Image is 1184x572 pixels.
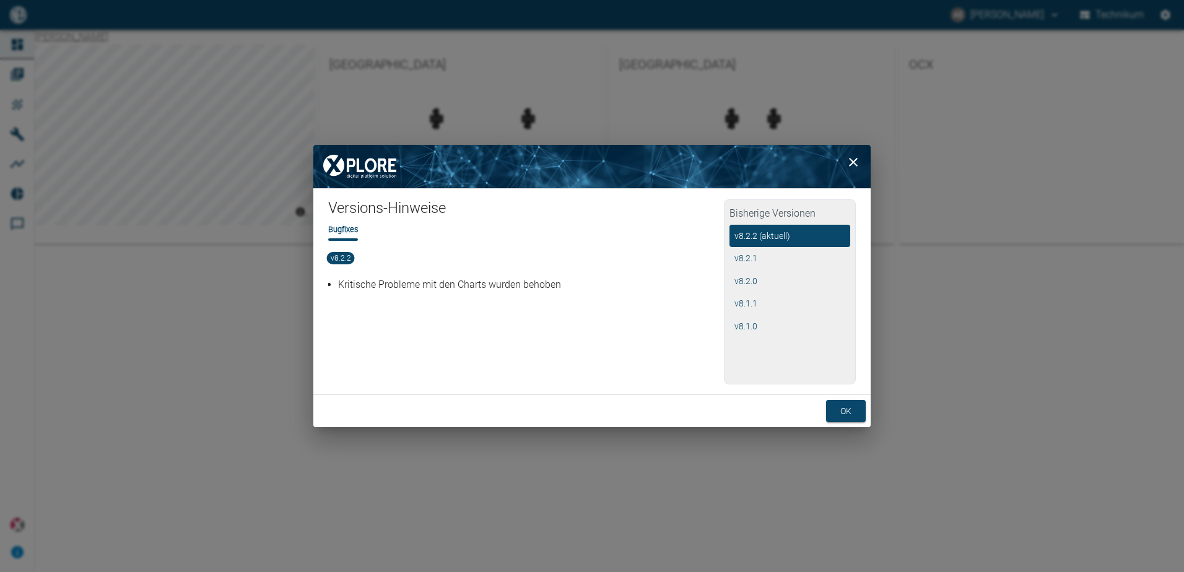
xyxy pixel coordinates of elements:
span: v8.2.2 [327,252,355,264]
h1: Versions-Hinweise [328,199,724,223]
button: close [841,150,866,175]
button: v8.2.0 [729,270,850,293]
p: Kritische Probleme mit den Charts wurden behoben [338,277,720,292]
img: XPLORE Logo [313,145,406,188]
button: ok [826,400,866,423]
button: v8.2.1 [729,247,850,270]
button: v8.1.0 [729,315,850,338]
img: background image [313,145,871,188]
button: v8.1.1 [729,292,850,315]
h2: Bisherige Versionen [729,205,850,225]
button: v8.2.2 (aktuell) [729,225,850,248]
li: Bugfixes [328,223,358,235]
